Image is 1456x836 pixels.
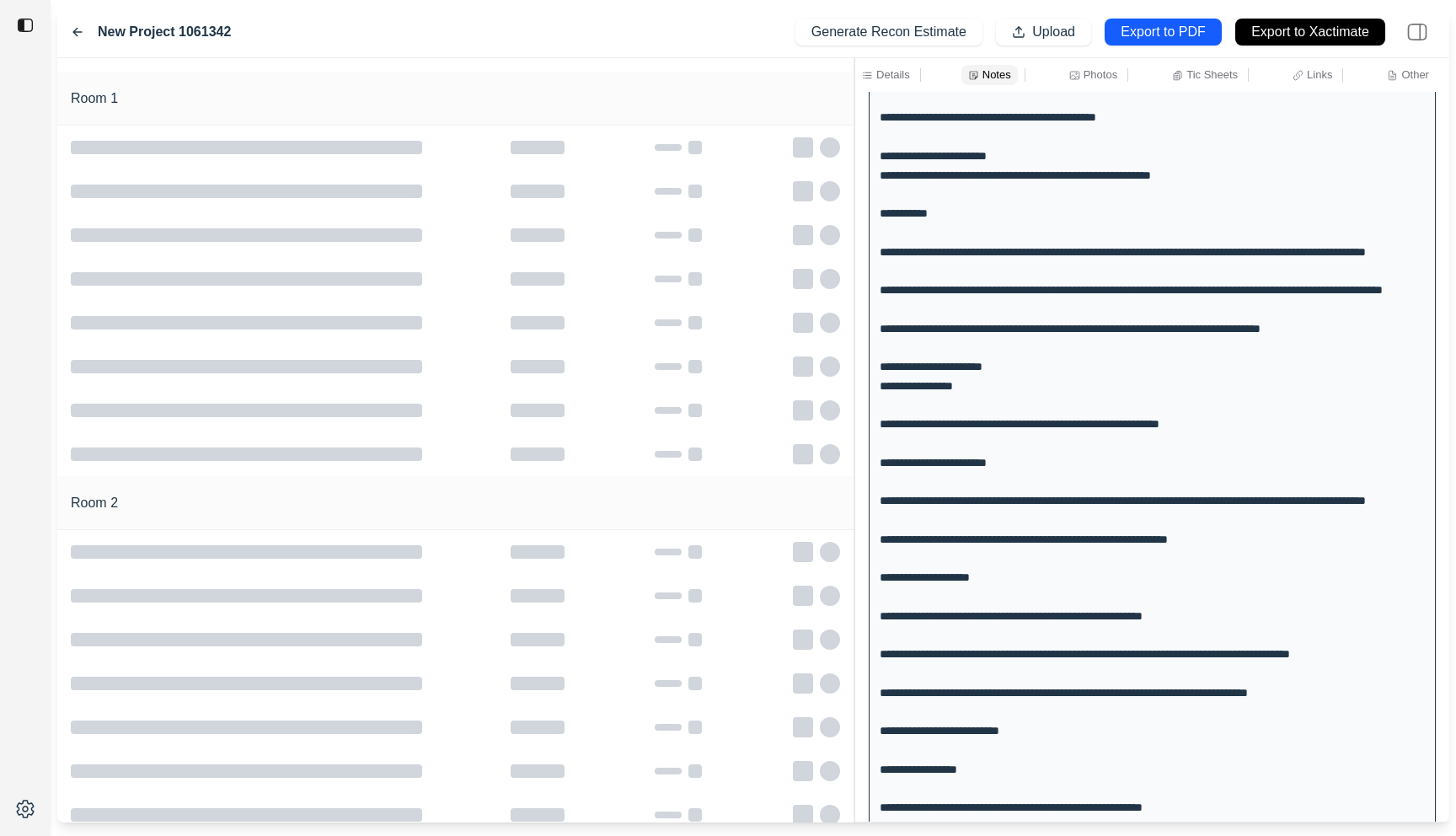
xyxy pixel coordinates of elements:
[71,88,118,109] h1: Room 1
[1307,67,1332,82] p: Links
[1105,19,1222,46] button: Export to PDF
[795,19,982,46] button: Generate Recon Estimate
[98,22,231,42] label: New Project 1061342
[811,23,966,42] p: Generate Recon Estimate
[17,17,34,34] img: toggle sidebar
[1084,67,1117,82] p: Photos
[1121,23,1205,42] p: Export to PDF
[1251,23,1369,42] p: Export to Xactimate
[1399,13,1436,51] img: right-panel.svg
[1235,19,1385,46] button: Export to Xactimate
[996,19,1091,46] button: Upload
[982,67,1011,82] p: Notes
[1032,23,1075,42] p: Upload
[1401,67,1429,82] p: Other
[876,67,910,82] p: Details
[1186,67,1238,82] p: Tic Sheets
[71,493,118,513] h1: Room 2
